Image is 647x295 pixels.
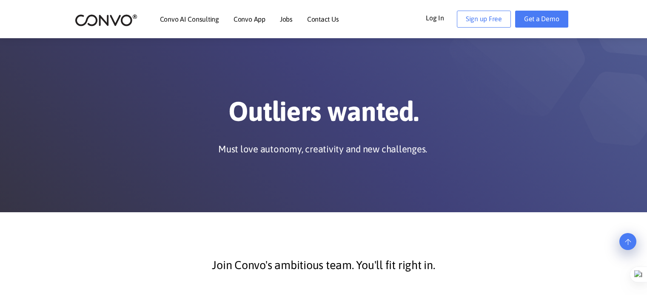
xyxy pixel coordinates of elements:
a: Sign up Free [457,11,511,28]
p: Must love autonomy, creativity and new challenges. [218,143,427,155]
p: Join Convo's ambitious team. You'll fit right in. [94,255,553,276]
h1: Outliers wanted. [88,95,560,134]
a: Get a Demo [515,11,568,28]
a: Log In [426,11,457,24]
a: Convo App [234,16,265,22]
a: Contact Us [307,16,339,22]
a: Jobs [280,16,293,22]
img: logo_2.png [75,14,137,27]
a: Convo AI Consulting [160,16,219,22]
